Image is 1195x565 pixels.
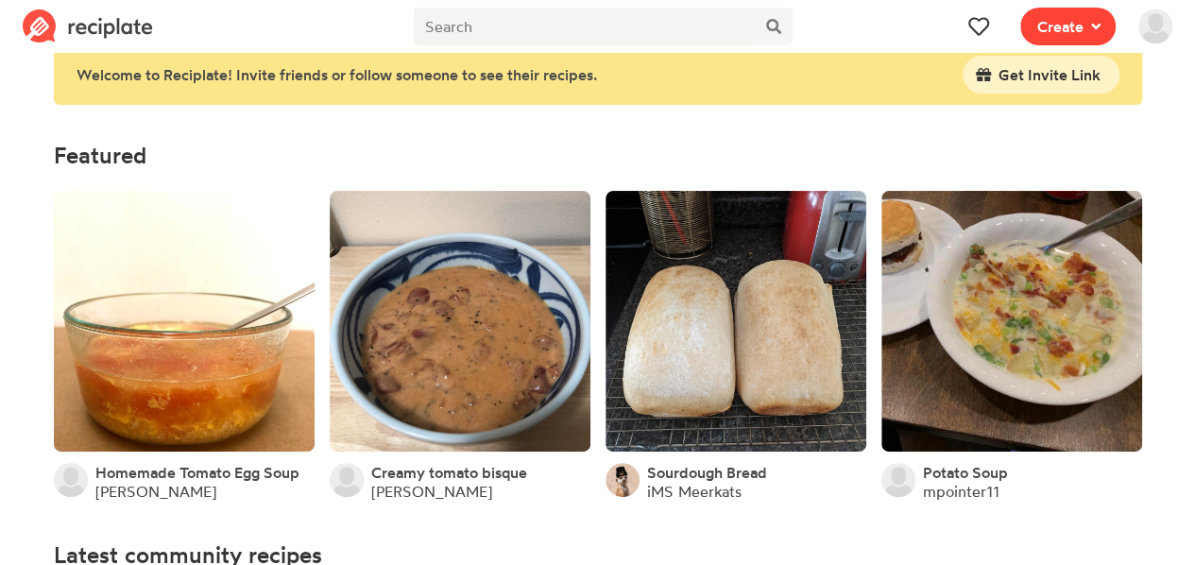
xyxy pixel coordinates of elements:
[54,463,88,497] img: User's avatar
[999,63,1101,86] span: Get Invite Link
[606,463,640,497] img: User's avatar
[647,463,767,482] a: Sourdough Bread
[923,482,999,501] a: mpointer11
[881,463,915,497] img: User's avatar
[330,463,364,497] img: User's avatar
[963,56,1119,94] button: Get Invite Link
[95,482,216,501] a: [PERSON_NAME]
[1037,15,1084,38] span: Create
[54,143,1142,168] h4: Featured
[647,482,742,501] a: iMS Meerkats
[77,63,940,86] div: Welcome to Reciplate! Invite friends or follow someone to see their recipes.
[1138,9,1172,43] img: User's avatar
[23,9,153,43] img: Reciplate
[414,8,756,45] input: Search
[95,463,299,482] a: Homemade Tomato Egg Soup
[371,463,527,482] a: Creamy tomato bisque
[1020,8,1116,45] button: Create
[923,463,1008,482] a: Potato Soup
[371,482,492,501] a: [PERSON_NAME]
